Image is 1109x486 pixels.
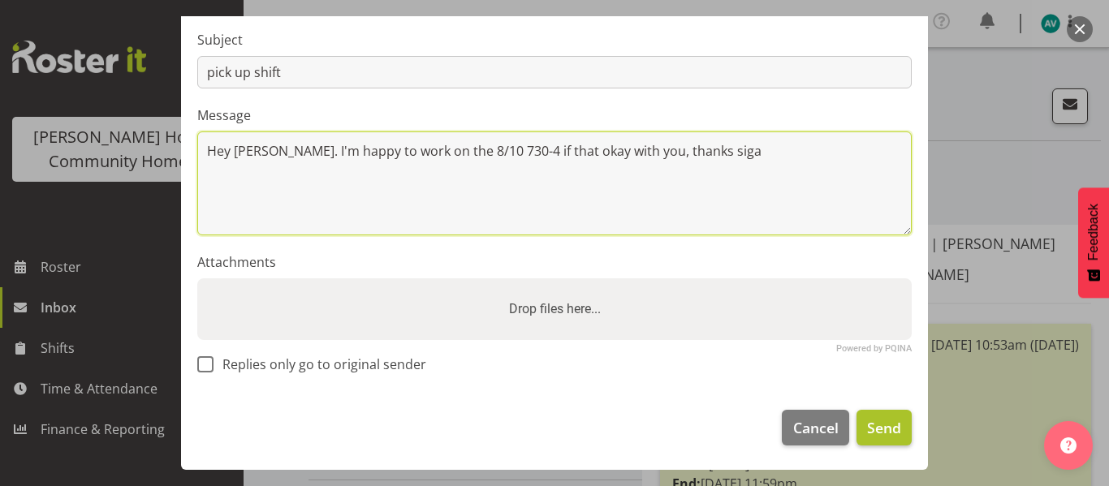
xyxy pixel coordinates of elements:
[197,252,912,272] label: Attachments
[793,417,839,438] span: Cancel
[867,417,901,438] span: Send
[214,356,426,372] span: Replies only go to original sender
[1078,187,1109,298] button: Feedback - Show survey
[836,345,912,352] a: Powered by PQINA
[1060,437,1077,454] img: help-xxl-2.png
[1086,204,1101,260] span: Feedback
[197,56,912,88] input: Subject
[503,293,607,325] label: Drop files here...
[782,410,848,445] button: Cancel
[197,105,912,125] label: Message
[857,410,912,445] button: Send
[197,30,912,49] label: Subject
